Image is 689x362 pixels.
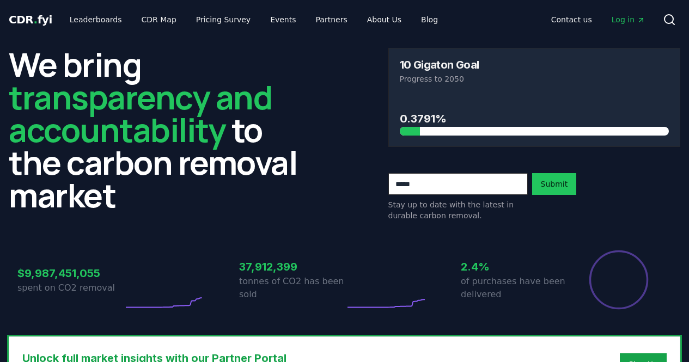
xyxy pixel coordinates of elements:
h3: 2.4% [461,259,566,275]
span: . [34,13,38,26]
a: CDR.fyi [9,12,52,27]
a: Leaderboards [61,10,131,29]
button: Submit [532,173,577,195]
p: Stay up to date with the latest in durable carbon removal. [388,199,528,221]
h2: We bring to the carbon removal market [9,48,301,211]
p: Progress to 2050 [400,73,669,84]
h3: 0.3791% [400,111,669,127]
a: Partners [307,10,356,29]
a: Pricing Survey [187,10,259,29]
span: Log in [612,14,645,25]
h3: 10 Gigaton Goal [400,59,479,70]
a: About Us [358,10,410,29]
h3: 37,912,399 [239,259,345,275]
p: tonnes of CO2 has been sold [239,275,345,301]
span: transparency and accountability [9,75,272,152]
nav: Main [61,10,447,29]
span: CDR fyi [9,13,52,26]
h3: $9,987,451,055 [17,265,123,281]
nav: Main [542,10,654,29]
a: Blog [412,10,447,29]
div: Percentage of sales delivered [588,249,649,310]
a: Log in [603,10,654,29]
a: CDR Map [133,10,185,29]
p: of purchases have been delivered [461,275,566,301]
a: Contact us [542,10,601,29]
p: spent on CO2 removal [17,281,123,294]
a: Events [261,10,304,29]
